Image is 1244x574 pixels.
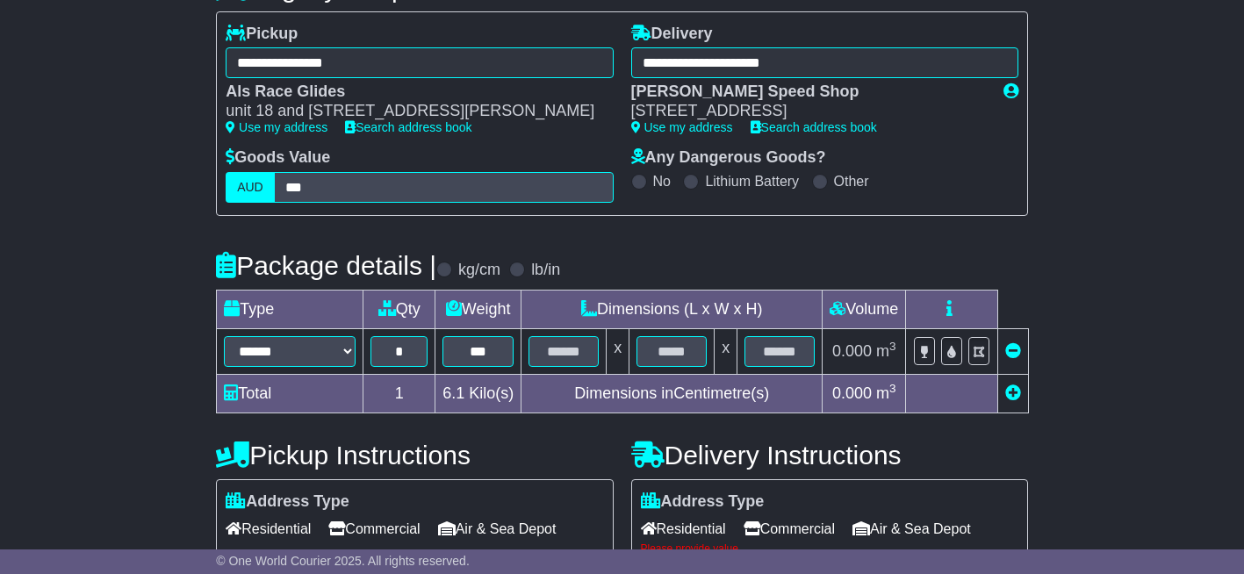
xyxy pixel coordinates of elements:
a: Add new item [1005,384,1021,402]
a: Search address book [345,120,471,134]
span: © One World Courier 2025. All rights reserved. [216,554,470,568]
div: [PERSON_NAME] Speed Shop [631,83,986,102]
div: Als Race Glides [226,83,595,102]
h4: Package details | [216,251,436,280]
label: Lithium Battery [705,173,799,190]
td: Type [217,290,363,328]
td: Weight [435,290,521,328]
span: Air & Sea Depot [438,515,557,542]
span: m [876,342,896,360]
td: Qty [363,290,435,328]
sup: 3 [889,340,896,353]
label: Address Type [226,492,349,512]
a: Use my address [631,120,733,134]
label: Other [834,173,869,190]
label: lb/in [531,261,560,280]
td: Dimensions (L x W x H) [521,290,823,328]
span: Air & Sea Depot [852,515,971,542]
span: Commercial [744,515,835,542]
label: Any Dangerous Goods? [631,148,826,168]
span: Residential [226,515,311,542]
td: x [715,328,737,374]
a: Remove this item [1005,342,1021,360]
a: Use my address [226,120,327,134]
a: Search address book [751,120,877,134]
td: x [607,328,629,374]
div: Please provide value [641,542,1018,555]
td: Volume [823,290,906,328]
span: 0.000 [832,384,872,402]
h4: Pickup Instructions [216,441,613,470]
label: No [653,173,671,190]
label: Pickup [226,25,298,44]
span: Residential [641,515,726,542]
td: Dimensions in Centimetre(s) [521,374,823,413]
td: 1 [363,374,435,413]
h4: Delivery Instructions [631,441,1028,470]
span: m [876,384,896,402]
label: kg/cm [458,261,500,280]
span: 0.000 [832,342,872,360]
label: Address Type [641,492,765,512]
sup: 3 [889,382,896,395]
div: unit 18 and [STREET_ADDRESS][PERSON_NAME] [226,102,595,121]
label: Delivery [631,25,713,44]
label: AUD [226,172,275,203]
td: Kilo(s) [435,374,521,413]
td: Total [217,374,363,413]
span: 6.1 [442,384,464,402]
span: Commercial [328,515,420,542]
div: [STREET_ADDRESS] [631,102,986,121]
label: Goods Value [226,148,330,168]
